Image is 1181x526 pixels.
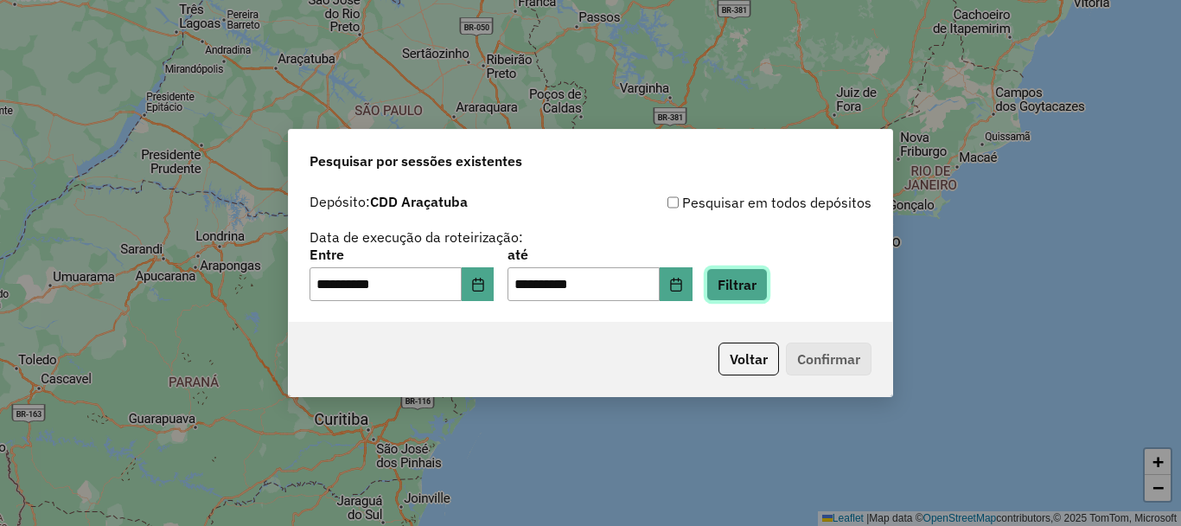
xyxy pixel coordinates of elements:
[718,343,779,375] button: Voltar
[310,191,468,212] label: Depósito:
[706,268,768,301] button: Filtrar
[310,244,494,265] label: Entre
[370,193,468,210] strong: CDD Araçatuba
[590,192,871,213] div: Pesquisar em todos depósitos
[508,244,692,265] label: até
[660,267,693,302] button: Choose Date
[310,151,522,171] span: Pesquisar por sessões existentes
[310,227,523,247] label: Data de execução da roteirização:
[462,267,495,302] button: Choose Date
